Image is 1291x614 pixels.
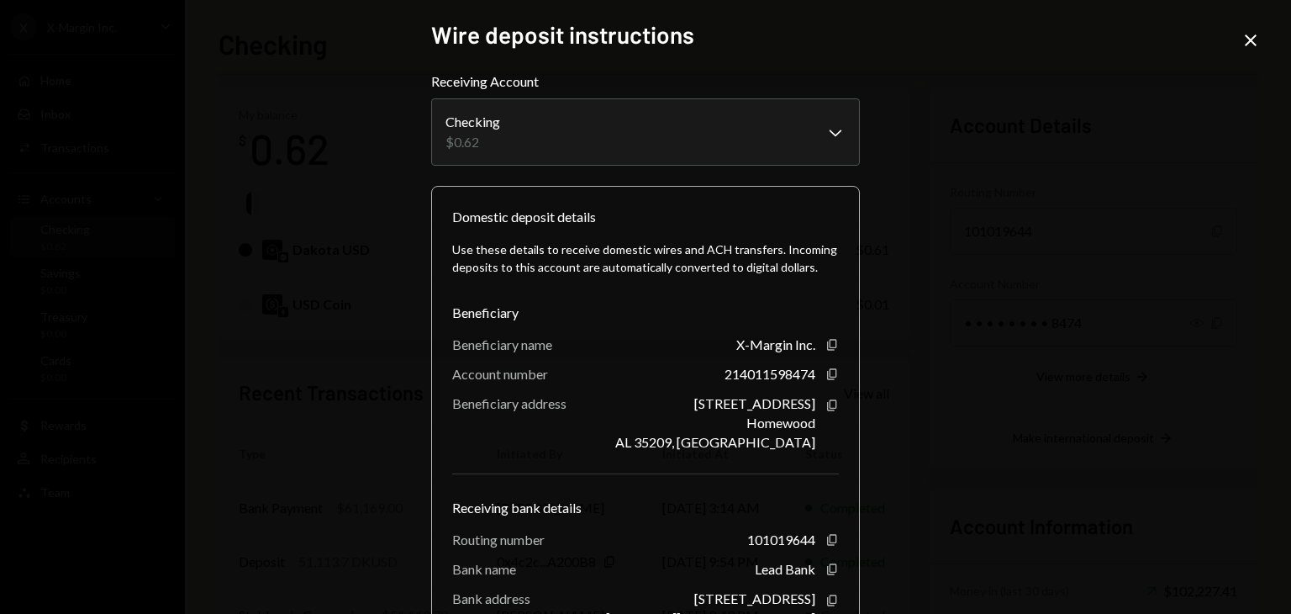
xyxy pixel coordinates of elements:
div: Bank name [452,561,516,577]
div: [STREET_ADDRESS] [694,395,815,411]
div: Domestic deposit details [452,207,596,227]
div: [STREET_ADDRESS] [694,590,815,606]
h2: Wire deposit instructions [431,19,860,51]
div: Beneficiary [452,303,839,323]
div: Lead Bank [755,561,815,577]
div: Beneficiary name [452,336,552,352]
div: Use these details to receive domestic wires and ACH transfers. Incoming deposits to this account ... [452,241,839,276]
div: Receiving bank details [452,498,839,518]
div: Homewood [746,415,815,431]
div: 101019644 [747,532,815,548]
div: X-Margin Inc. [736,336,815,352]
button: Receiving Account [431,98,860,166]
div: 214011598474 [725,366,815,382]
div: Beneficiary address [452,395,566,411]
div: Bank address [452,590,530,606]
div: Routing number [452,532,545,548]
div: AL 35209, [GEOGRAPHIC_DATA] [615,434,815,450]
label: Receiving Account [431,71,860,92]
div: Account number [452,366,548,382]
